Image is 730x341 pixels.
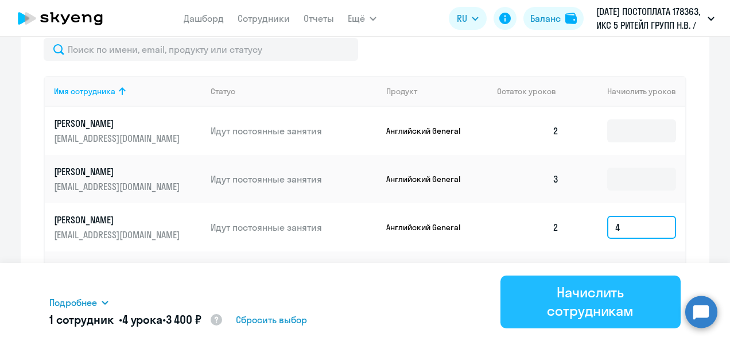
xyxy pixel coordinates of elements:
[386,126,472,136] p: Английский General
[386,86,488,96] div: Продукт
[488,107,568,155] td: 2
[49,296,97,309] span: Подробнее
[44,38,358,61] input: Поиск по имени, email, продукту или статусу
[596,5,703,32] p: [DATE] ПОСТОПЛАТА 178363, ИКС 5 РИТЕЙЛ ГРУПП Н.В. / X5 RETAIL GROUP N.V.
[348,11,365,25] span: Ещё
[304,13,334,24] a: Отчеты
[497,86,556,96] span: Остаток уроков
[386,86,417,96] div: Продукт
[122,312,162,327] span: 4 урока
[211,173,377,185] p: Идут постоянные занятия
[54,165,182,178] p: [PERSON_NAME]
[568,76,685,107] th: Начислить уроков
[211,125,377,137] p: Идут постоянные занятия
[54,165,201,193] a: [PERSON_NAME][EMAIL_ADDRESS][DOMAIN_NAME]
[184,13,224,24] a: Дашборд
[497,86,568,96] div: Остаток уроков
[54,262,201,289] a: [PERSON_NAME][EMAIL_ADDRESS][DOMAIN_NAME]
[211,86,377,96] div: Статус
[54,86,201,96] div: Имя сотрудника
[54,132,182,145] p: [EMAIL_ADDRESS][DOMAIN_NAME]
[488,251,568,300] td: 0
[54,117,201,145] a: [PERSON_NAME][EMAIL_ADDRESS][DOMAIN_NAME]
[591,5,720,32] button: [DATE] ПОСТОПЛАТА 178363, ИКС 5 РИТЕЙЛ ГРУПП Н.В. / X5 RETAIL GROUP N.V.
[530,11,561,25] div: Баланс
[54,180,182,193] p: [EMAIL_ADDRESS][DOMAIN_NAME]
[386,174,472,184] p: Английский General
[500,276,681,328] button: Начислить сотрудникам
[166,312,201,327] span: 3 400 ₽
[54,228,182,241] p: [EMAIL_ADDRESS][DOMAIN_NAME]
[211,86,235,96] div: Статус
[54,86,115,96] div: Имя сотрудника
[523,7,584,30] button: Балансbalance
[488,155,568,203] td: 3
[386,222,472,232] p: Английский General
[488,203,568,251] td: 2
[54,214,201,241] a: [PERSON_NAME][EMAIL_ADDRESS][DOMAIN_NAME]
[236,313,307,327] span: Сбросить выбор
[565,13,577,24] img: balance
[49,312,223,329] h5: 1 сотрудник • •
[348,7,376,30] button: Ещё
[54,262,182,274] p: [PERSON_NAME]
[211,221,377,234] p: Идут постоянные занятия
[457,11,467,25] span: RU
[517,283,665,320] div: Начислить сотрудникам
[238,13,290,24] a: Сотрудники
[449,7,487,30] button: RU
[54,214,182,226] p: [PERSON_NAME]
[54,117,182,130] p: [PERSON_NAME]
